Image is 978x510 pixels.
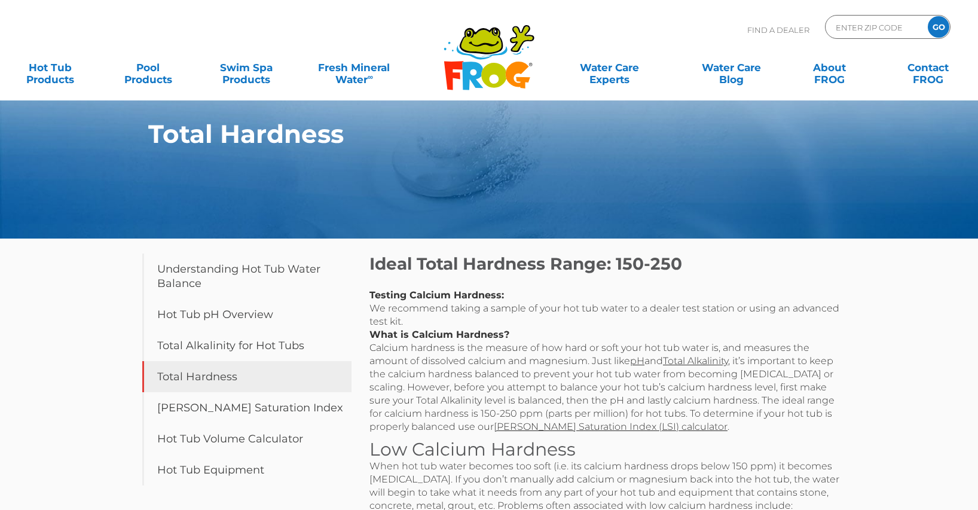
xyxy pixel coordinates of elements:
a: Total Alkalinity [663,355,728,367]
a: Total Alkalinity for Hot Tubs [142,330,352,361]
strong: Testing Calcium Hardness: [369,289,504,301]
a: [PERSON_NAME] Saturation Index [142,392,352,423]
a: Total Hardness [142,361,352,392]
a: Hot Tub Equipment [142,454,352,485]
a: PoolProducts [110,56,187,80]
a: AboutFROG [791,56,868,80]
a: Hot Tub Volume Calculator [142,423,352,454]
input: GO [928,16,949,38]
a: Water CareExperts [548,56,671,80]
h2: Ideal Total Hardness Range: 150-250 [369,254,848,274]
sup: ∞ [368,72,373,81]
a: [PERSON_NAME] Saturation Index (LSI) calculator [494,421,728,432]
a: Hot TubProducts [12,56,88,80]
h3: Low Calcium Hardness [369,439,848,460]
p: Find A Dealer [747,15,809,45]
a: Understanding Hot Tub Water Balance [142,254,352,299]
h1: Total Hardness [148,120,776,148]
a: Water CareBlog [693,56,770,80]
a: ContactFROG [890,56,966,80]
a: Swim SpaProducts [208,56,285,80]
strong: What is Calcium Hardness? [369,329,509,340]
input: Zip Code Form [835,19,915,36]
p: We recommend taking a sample of your hot tub water to a dealer test station or using an advanced ... [369,289,848,433]
a: pH [630,355,644,367]
a: Hot Tub pH Overview [142,299,352,330]
a: Fresh MineralWater∞ [306,56,402,80]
